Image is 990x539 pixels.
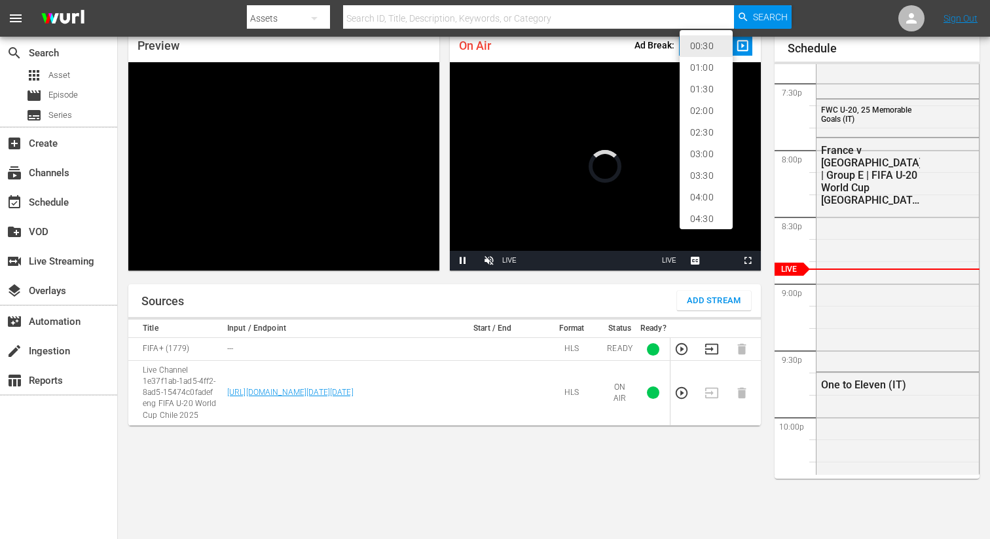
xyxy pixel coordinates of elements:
[680,143,733,165] li: 03:00
[680,79,733,100] li: 01:30
[680,100,733,122] li: 02:00
[680,35,733,57] li: 00:30
[680,187,733,208] li: 04:00
[680,165,733,187] li: 03:30
[680,122,733,143] li: 02:30
[680,57,733,79] li: 01:00
[680,208,733,230] li: 04:30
